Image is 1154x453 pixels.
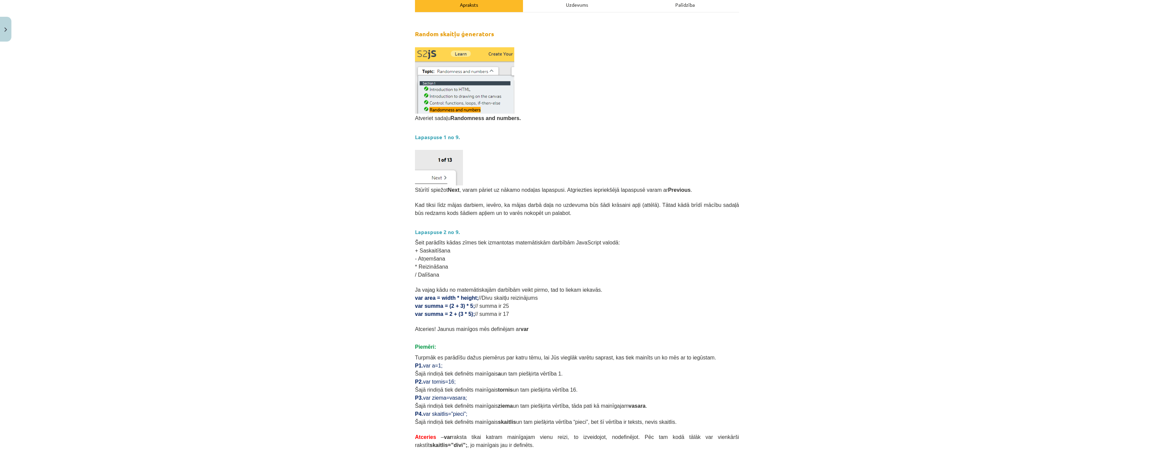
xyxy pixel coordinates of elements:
span: var tornis=16; [423,379,456,385]
span: / Dalīšana [415,272,439,278]
span: // summa ir 25 [475,303,509,309]
span: Šeit parādīts kādas zīmes tiek izmantotas matemātiskām darbībām JavaScript valodā: [415,240,620,245]
span: Šajā rindiņā tiek definēts mainīgais un tam piešķirta vērtība 1. [415,371,563,377]
b: skaitlis=”divi”; [430,442,468,448]
b: var [444,434,452,440]
span: Stūrītī spiežot , varam pāriet uz nākamo nodaļas lapaspusi. Atgriezties iepriekšējā lapaspusē var... [415,187,692,193]
span: var skaitlis=”pieci”; [423,411,467,417]
span: Atveriet sadaļu [415,115,521,121]
span: //Divu skaitļu reizinājums [479,295,538,301]
span: Šajā rindiņā tiek definēts mainīgais un tam piešķirta vērtība, tāda pati kā mainīgajam . [415,403,647,409]
strong: Random skaitļu ģenerators [415,30,494,38]
b: Randomness and numbers. [451,115,521,121]
img: icon-close-lesson-0947bae3869378f0d4975bcd49f059093ad1ed9edebbc8119c70593378902aed.svg [4,27,7,32]
span: Ja vajag kādu no matemātiskajām darbībām veikt pirmo, tad to liekam iekavās. [415,287,602,293]
strong: Lapaspuse 2 no 9. [415,228,460,235]
span: // summa ir 17 [475,311,509,317]
span: Šajā rindiņā tiek definēts mainīgais un tam piešķirta vērtība 16. [415,387,578,393]
span: P3. [415,395,423,401]
span: var summa = 2 + (3 * 5); [415,311,475,317]
img: Attēls, kurā ir teksts, ekrānuzņēmums, fonts, cipars Apraksts ģenerēts automātiski [415,47,514,114]
span: Piemēri: [415,344,436,350]
span: Kad tiksi līdz mājas darbiem, ievēro, ka mājas darbā daļa no uzdevuma būs šādi krāsaini apļi (att... [415,202,739,216]
b: skaitlis [498,419,516,425]
span: + Saskaitīšana [415,248,450,253]
span: * Reizināšana [415,264,448,270]
span: var a=1; [423,363,442,369]
b: ziema [498,403,513,409]
span: P2. [415,379,423,385]
span: var ziema=vasara; [423,395,467,401]
span: - Atņemšana [415,256,445,262]
span: var area = width * height; [415,295,479,301]
b: a [498,371,501,377]
b: Previous [668,187,691,193]
span: Turpmāk es parādīšu dažus piemērus par katru tēmu, lai Jūs vieglāk varētu saprast, kas tiek mainī... [415,355,716,360]
span: Atceries [415,434,436,440]
strong: Lapaspuse 1 no 9. [415,133,460,140]
span: Atceries! Jaunus mainīgos mēs definējam ar [415,326,529,332]
b: Next [448,187,460,193]
span: var summa = (2 + 3) * 5; [415,303,475,309]
span: P1. [415,363,423,369]
img: Attēls, kurā ir teksts Apraksts ģenerēts automātiski [415,150,463,185]
b: tornis [498,387,513,393]
span: Šajā rindiņā tiek definēts mainīgais un tam piešķirta vērtība “pieci”, bet šī vērtība ir teksts, ... [415,419,677,425]
b: var [521,326,529,332]
span: – raksta tikai katram mainīgajam vienu reizi, to izveidojot, nodefinējot. Pēc tam kodā tālāk var ... [415,434,739,448]
b: vasara [629,403,646,409]
span: P4. [415,411,423,417]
